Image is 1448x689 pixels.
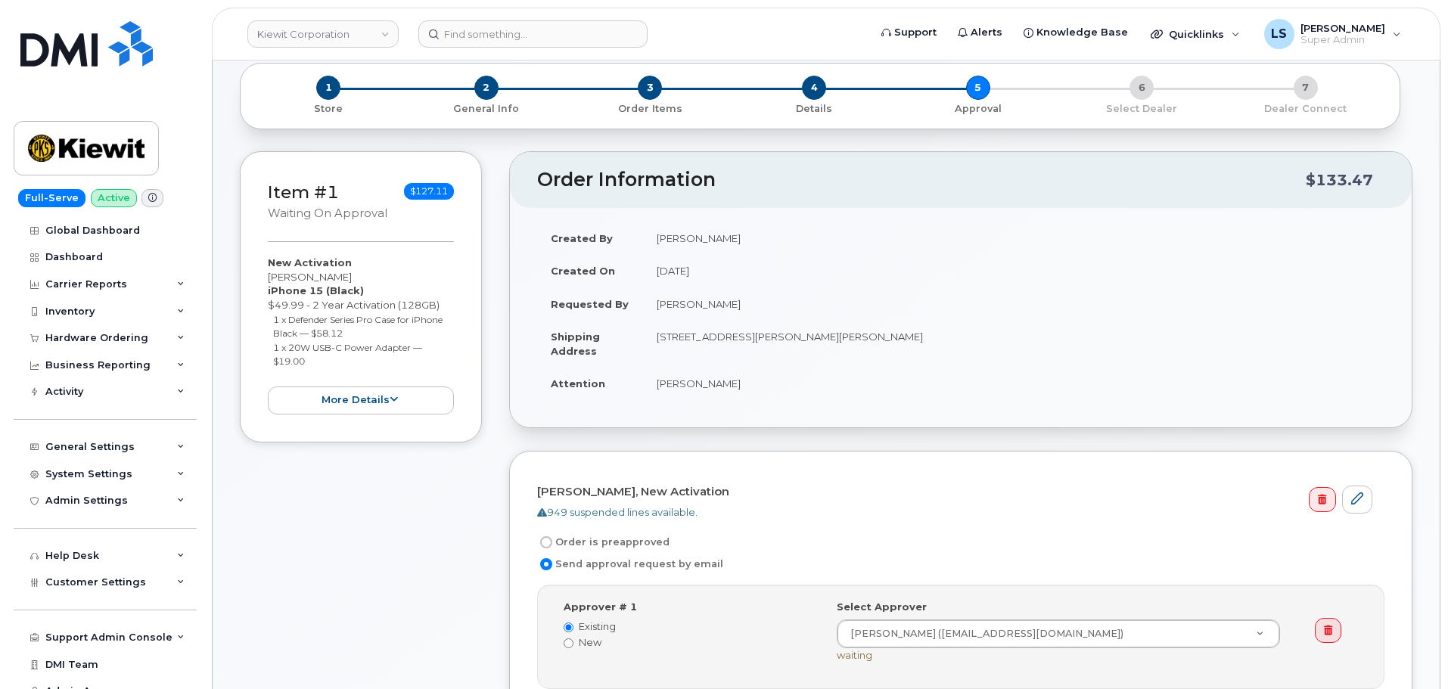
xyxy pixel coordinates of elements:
[1306,166,1373,194] div: $133.47
[568,100,732,116] a: 3 Order Items
[802,76,826,100] span: 4
[268,284,364,296] strong: iPhone 15 (Black)
[247,20,399,48] a: Kiewit Corporation
[259,102,399,116] p: Store
[551,298,629,310] strong: Requested By
[643,320,1384,367] td: [STREET_ADDRESS][PERSON_NAME][PERSON_NAME]
[971,25,1002,40] span: Alerts
[564,600,637,614] label: Approver # 1
[537,533,670,551] label: Order is preapproved
[411,102,563,116] p: General Info
[537,555,723,573] label: Send approval request by email
[574,102,726,116] p: Order Items
[316,76,340,100] span: 1
[1300,22,1385,34] span: [PERSON_NAME]
[551,331,600,357] strong: Shipping Address
[1300,34,1385,46] span: Super Admin
[643,254,1384,287] td: [DATE]
[540,558,552,570] input: Send approval request by email
[837,600,927,614] label: Select Approver
[405,100,569,116] a: 2 General Info
[894,25,937,40] span: Support
[947,17,1013,48] a: Alerts
[273,342,422,368] small: 1 x 20W USB-C Power Adapter — $19.00
[537,486,1372,498] h4: [PERSON_NAME], New Activation
[638,76,662,100] span: 3
[551,265,615,277] strong: Created On
[564,638,573,648] input: New
[643,222,1384,255] td: [PERSON_NAME]
[837,649,872,661] span: waiting
[551,232,613,244] strong: Created By
[1382,623,1437,678] iframe: Messenger Launcher
[732,100,896,116] a: 4 Details
[841,627,1123,641] span: [PERSON_NAME] ([EMAIL_ADDRESS][DOMAIN_NAME])
[564,635,814,650] label: New
[537,505,1372,520] div: 949 suspended lines available.
[837,620,1279,647] a: [PERSON_NAME] ([EMAIL_ADDRESS][DOMAIN_NAME])
[268,182,339,203] a: Item #1
[564,622,573,632] input: Existing
[551,377,605,390] strong: Attention
[253,100,405,116] a: 1 Store
[268,206,387,220] small: Waiting On Approval
[738,102,890,116] p: Details
[1140,19,1251,49] div: Quicklinks
[1271,25,1287,43] span: LS
[404,183,454,200] span: $127.11
[564,619,814,634] label: Existing
[1254,19,1412,49] div: Luke Schroeder
[643,287,1384,321] td: [PERSON_NAME]
[540,536,552,548] input: Order is preapproved
[268,256,352,268] strong: New Activation
[871,17,947,48] a: Support
[643,367,1384,400] td: [PERSON_NAME]
[474,76,499,100] span: 2
[268,256,454,414] div: [PERSON_NAME] $49.99 - 2 Year Activation (128GB)
[1169,28,1224,40] span: Quicklinks
[1036,25,1128,40] span: Knowledge Base
[418,20,648,48] input: Find something...
[537,169,1306,191] h2: Order Information
[268,386,454,414] button: more details
[273,314,443,340] small: 1 x Defender Series Pro Case for iPhone Black — $58.12
[1013,17,1139,48] a: Knowledge Base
